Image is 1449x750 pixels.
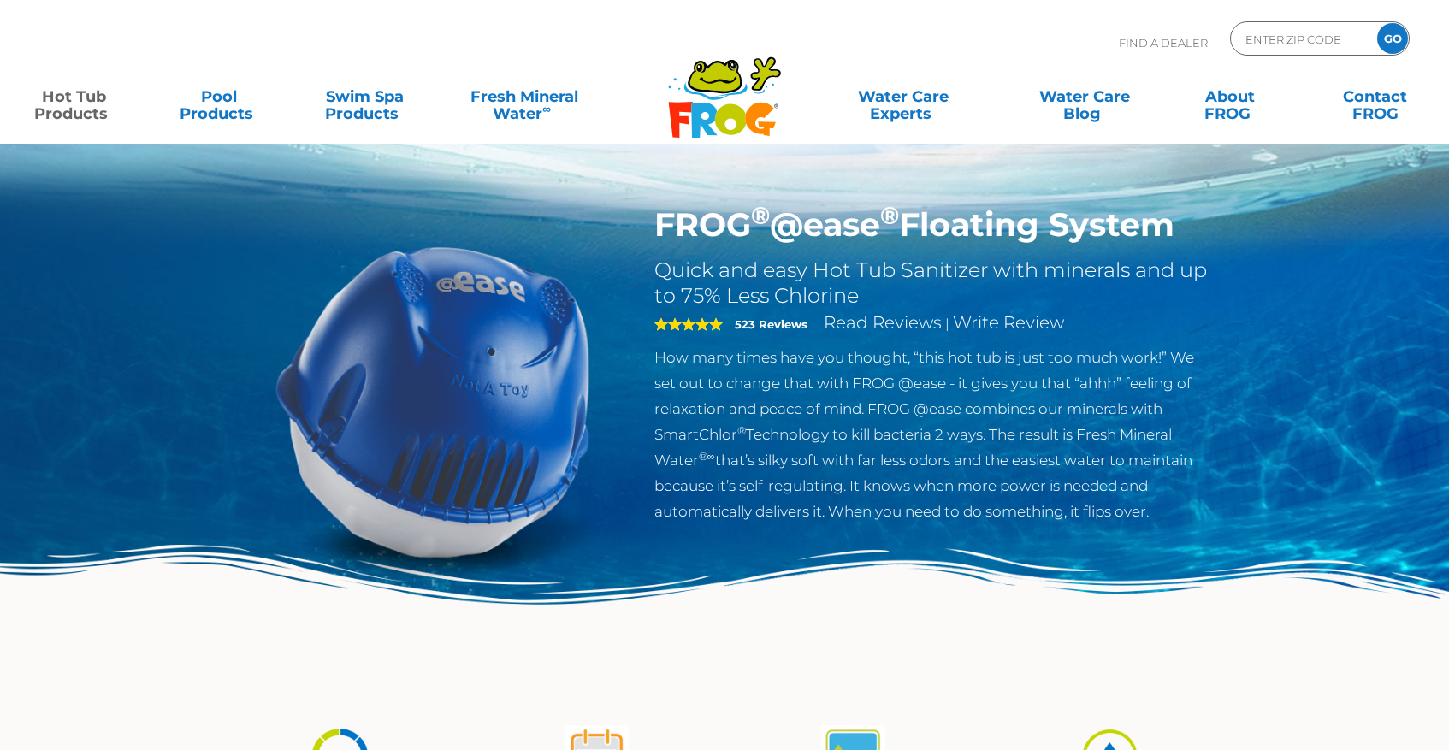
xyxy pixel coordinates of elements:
[237,205,629,597] img: hot-tub-product-atease-system.png
[953,312,1064,333] a: Write Review
[751,200,770,230] sup: ®
[880,200,899,230] sup: ®
[659,34,790,139] img: Frog Products Logo
[945,316,949,332] span: |
[812,80,996,114] a: Water CareExperts
[654,317,723,331] span: 5
[1174,80,1286,114] a: AboutFROG
[735,317,807,331] strong: 523 Reviews
[163,80,275,114] a: PoolProducts
[542,102,551,115] sup: ∞
[1027,80,1140,114] a: Water CareBlog
[308,80,421,114] a: Swim SpaProducts
[699,450,715,463] sup: ®∞
[654,205,1213,245] h1: FROG @ease Floating System
[654,345,1213,524] p: How many times have you thought, “this hot tub is just too much work!” We set out to change that ...
[1377,23,1408,54] input: GO
[824,312,942,333] a: Read Reviews
[654,257,1213,309] h2: Quick and easy Hot Tub Sanitizer with minerals and up to 75% Less Chlorine
[1319,80,1432,114] a: ContactFROG
[453,80,594,114] a: Fresh MineralWater∞
[737,424,746,437] sup: ®
[1119,21,1208,64] p: Find A Dealer
[17,80,130,114] a: Hot TubProducts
